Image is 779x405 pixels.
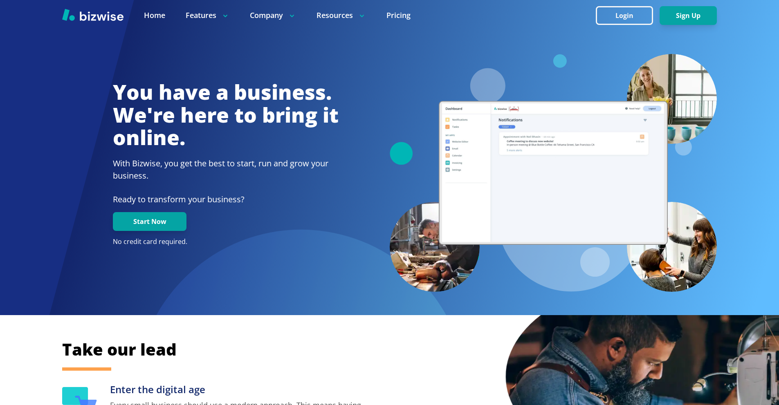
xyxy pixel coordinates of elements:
[144,10,165,20] a: Home
[186,10,229,20] p: Features
[660,6,717,25] button: Sign Up
[113,157,339,182] h2: With Bizwise, you get the best to start, run and grow your business.
[62,9,123,21] img: Bizwise Logo
[250,10,296,20] p: Company
[596,6,653,25] button: Login
[386,10,411,20] a: Pricing
[113,218,186,226] a: Start Now
[113,193,339,206] p: Ready to transform your business?
[113,212,186,231] button: Start Now
[113,81,339,149] h1: You have a business. We're here to bring it online.
[596,12,660,20] a: Login
[317,10,366,20] p: Resources
[113,237,339,246] p: No credit card required.
[62,338,676,360] h2: Take our lead
[110,383,369,396] h3: Enter the digital age
[660,12,717,20] a: Sign Up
